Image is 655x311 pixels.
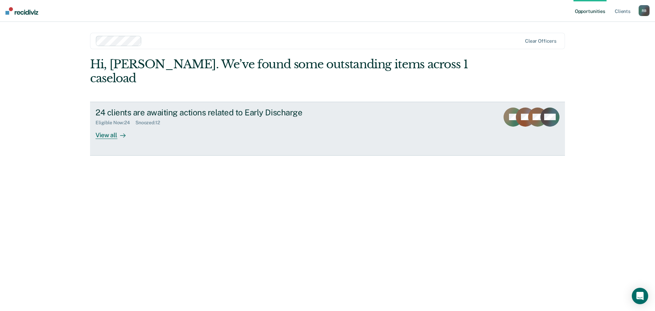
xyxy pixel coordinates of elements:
div: Snoozed : 12 [135,120,165,126]
div: R B [639,5,650,16]
div: 24 clients are awaiting actions related to Early Discharge [96,108,335,117]
div: Eligible Now : 24 [96,120,135,126]
div: Hi, [PERSON_NAME]. We’ve found some outstanding items across 1 caseload [90,57,470,85]
div: Clear officers [525,38,556,44]
button: RB [639,5,650,16]
a: 24 clients are awaiting actions related to Early DischargeEligible Now:24Snoozed:12View all [90,102,565,156]
div: View all [96,126,134,139]
img: Recidiviz [5,7,38,15]
div: Open Intercom Messenger [632,288,648,304]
